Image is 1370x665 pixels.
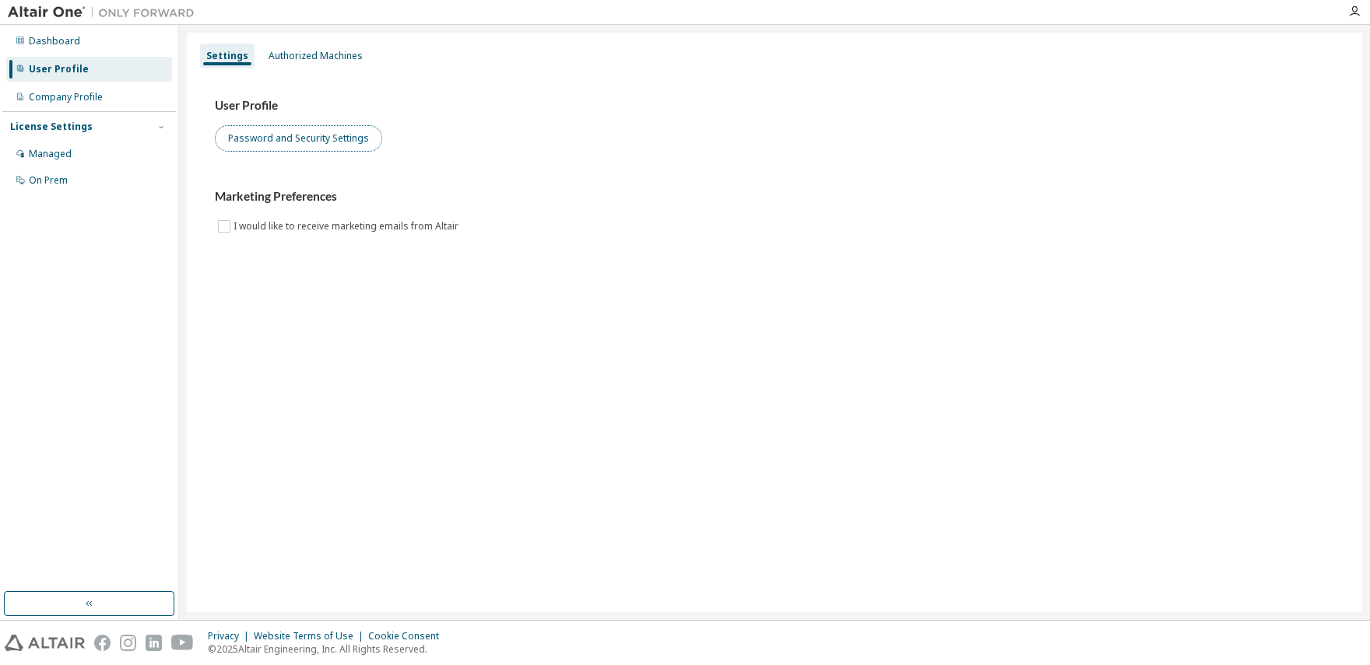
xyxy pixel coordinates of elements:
div: On Prem [29,174,68,187]
div: Dashboard [29,35,80,47]
img: linkedin.svg [146,635,162,651]
h3: User Profile [215,98,1334,114]
div: Cookie Consent [368,630,448,642]
img: Altair One [8,5,202,20]
div: User Profile [29,63,89,75]
img: facebook.svg [94,635,111,651]
img: youtube.svg [171,635,194,651]
img: altair_logo.svg [5,635,85,651]
div: Authorized Machines [269,50,363,62]
img: instagram.svg [120,635,136,651]
div: License Settings [10,121,93,133]
div: Managed [29,148,72,160]
div: Website Terms of Use [254,630,368,642]
p: © 2025 Altair Engineering, Inc. All Rights Reserved. [208,642,448,656]
div: Privacy [208,630,254,642]
label: I would like to receive marketing emails from Altair [234,217,462,236]
h3: Marketing Preferences [215,189,1334,205]
div: Settings [206,50,248,62]
button: Password and Security Settings [215,125,382,152]
div: Company Profile [29,91,103,103]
